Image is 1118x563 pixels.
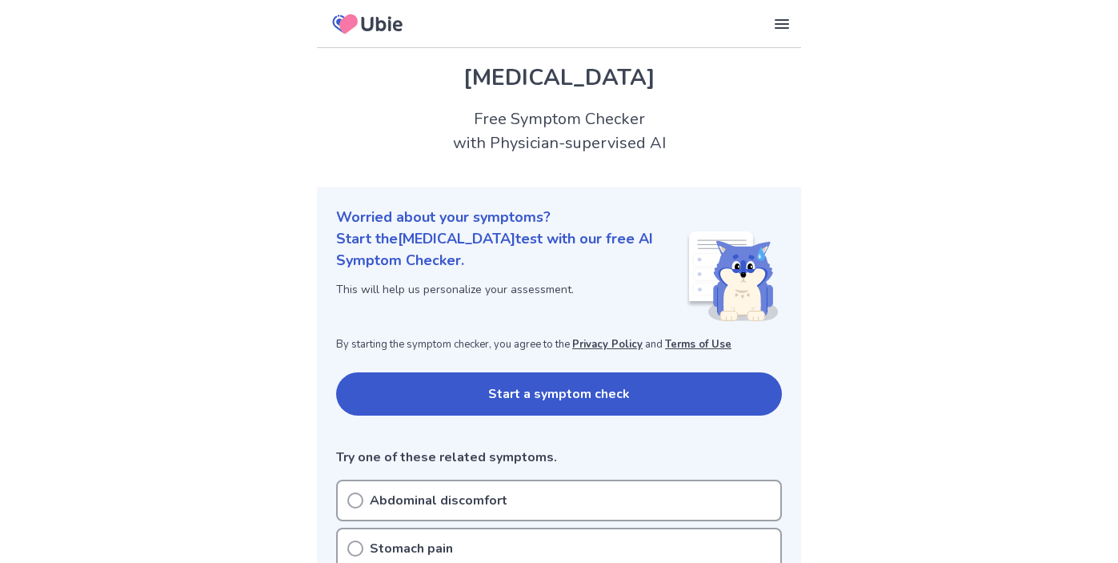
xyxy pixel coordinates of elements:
[336,61,782,95] h1: [MEDICAL_DATA]
[336,372,782,416] button: Start a symptom check
[336,281,686,298] p: This will help us personalize your assessment.
[572,337,643,352] a: Privacy Policy
[686,231,779,321] img: Shiba
[665,337,731,352] a: Terms of Use
[336,448,782,467] p: Try one of these related symptoms.
[317,107,801,155] h2: Free Symptom Checker with Physician-supervised AI
[370,539,453,558] p: Stomach pain
[336,228,686,271] p: Start the [MEDICAL_DATA] test with our free AI Symptom Checker.
[370,491,507,510] p: Abdominal discomfort
[336,337,782,353] p: By starting the symptom checker, you agree to the and
[336,207,782,228] p: Worried about your symptoms?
